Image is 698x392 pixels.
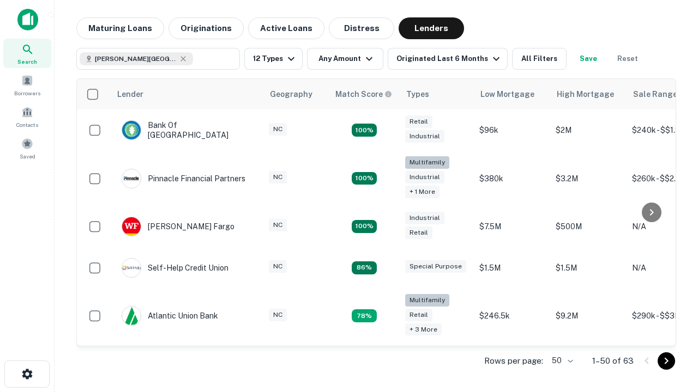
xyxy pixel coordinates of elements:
[550,289,627,344] td: $9.2M
[248,17,324,39] button: Active Loans
[122,306,218,326] div: Atlantic Union Bank
[405,323,442,336] div: + 3 more
[307,48,383,70] button: Any Amount
[122,217,234,236] div: [PERSON_NAME] Fargo
[117,88,143,101] div: Lender
[122,258,228,278] div: Self-help Credit Union
[122,121,141,139] img: picture
[352,124,377,137] div: Matching Properties: 15, hasApolloMatch: undefined
[263,79,329,109] th: Geography
[474,247,550,289] td: $1.5M
[484,354,543,367] p: Rows per page:
[352,220,377,233] div: Matching Properties: 14, hasApolloMatch: undefined
[270,88,312,101] div: Geography
[405,260,466,273] div: Special Purpose
[76,17,164,39] button: Maturing Loans
[269,260,287,273] div: NC
[658,352,675,370] button: Go to next page
[352,172,377,185] div: Matching Properties: 23, hasApolloMatch: undefined
[550,109,627,151] td: $2M
[550,151,627,206] td: $3.2M
[610,48,645,70] button: Reset
[405,212,444,224] div: Industrial
[122,169,141,188] img: picture
[122,307,141,325] img: picture
[17,9,38,30] img: capitalize-icon.png
[405,156,449,169] div: Multifamily
[269,171,287,183] div: NC
[269,219,287,231] div: NC
[405,115,432,128] div: Retail
[269,123,287,136] div: NC
[399,17,464,39] button: Lenders
[111,79,263,109] th: Lender
[3,133,51,163] a: Saved
[3,102,51,131] a: Contacts
[16,120,38,129] span: Contacts
[550,206,627,247] td: $500M
[122,120,252,140] div: Bank Of [GEOGRAPHIC_DATA]
[592,354,634,367] p: 1–50 of 63
[352,261,377,274] div: Matching Properties: 11, hasApolloMatch: undefined
[400,79,474,109] th: Types
[17,57,37,66] span: Search
[335,88,392,100] div: Capitalize uses an advanced AI algorithm to match your search with the best lender. The match sco...
[550,79,627,109] th: High Mortgage
[405,226,432,239] div: Retail
[3,39,51,68] a: Search
[643,305,698,357] iframe: Chat Widget
[405,186,440,198] div: + 1 more
[122,169,245,188] div: Pinnacle Financial Partners
[352,309,377,322] div: Matching Properties: 10, hasApolloMatch: undefined
[169,17,244,39] button: Originations
[388,48,508,70] button: Originated Last 6 Months
[512,48,567,70] button: All Filters
[269,309,287,321] div: NC
[474,79,550,109] th: Low Mortgage
[406,88,429,101] div: Types
[14,89,40,97] span: Borrowers
[550,247,627,289] td: $1.5M
[405,171,444,183] div: Industrial
[122,259,141,277] img: picture
[329,17,394,39] button: Distress
[244,48,303,70] button: 12 Types
[571,48,606,70] button: Save your search to get updates of matches that match your search criteria.
[474,206,550,247] td: $7.5M
[405,294,449,307] div: Multifamily
[474,289,550,344] td: $246.5k
[3,70,51,100] a: Borrowers
[633,88,677,101] div: Sale Range
[122,217,141,236] img: picture
[396,52,503,65] div: Originated Last 6 Months
[480,88,534,101] div: Low Mortgage
[335,88,390,100] h6: Match Score
[547,353,575,369] div: 50
[95,54,177,64] span: [PERSON_NAME][GEOGRAPHIC_DATA], [GEOGRAPHIC_DATA]
[405,309,432,321] div: Retail
[405,130,444,143] div: Industrial
[474,151,550,206] td: $380k
[20,152,35,161] span: Saved
[474,109,550,151] td: $96k
[557,88,614,101] div: High Mortgage
[329,79,400,109] th: Capitalize uses an advanced AI algorithm to match your search with the best lender. The match sco...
